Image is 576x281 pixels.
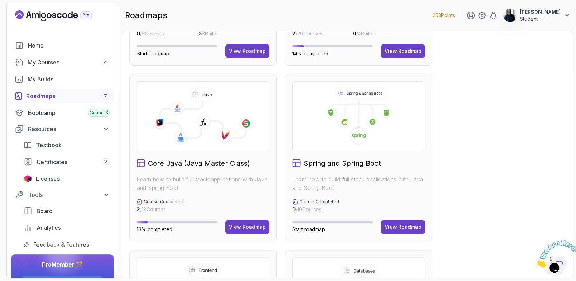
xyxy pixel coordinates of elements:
span: 2 [137,206,140,212]
iframe: chat widget [533,237,576,270]
p: / 4 Builds [353,30,397,37]
p: 253 Points [433,12,455,19]
img: Chat attention grabber [3,3,46,30]
span: 0 [292,206,296,212]
div: View Roadmap [385,224,421,231]
h2: Spring and Spring Boot [304,158,381,168]
div: Bootcamp [28,109,110,117]
p: Learn how to build full stack applications with Java and Spring Boot [292,175,425,192]
span: 2 [292,30,296,36]
div: Home [28,41,110,50]
div: View Roadmap [229,224,266,231]
p: / 6 Courses [137,30,183,37]
button: user profile image[PERSON_NAME]Student [503,8,570,22]
a: textbook [19,138,114,152]
span: 13% completed [137,226,172,232]
div: Tools [28,191,110,199]
p: / 18 Courses [137,206,183,213]
p: Course Completed [299,199,339,205]
button: Resources [11,123,114,135]
button: View Roadmap [381,220,425,234]
span: 0 [197,30,201,36]
button: View Roadmap [381,44,425,58]
a: analytics [19,221,114,235]
div: My Builds [28,75,110,83]
a: licenses [19,172,114,186]
a: feedback [19,238,114,252]
p: / 3 Builds [197,30,242,37]
a: certificates [19,155,114,169]
a: bootcamp [11,106,114,120]
span: 4 [104,60,107,65]
span: Start roadmap [137,50,169,56]
a: home [11,39,114,53]
span: Certificates [36,158,67,166]
button: View Roadmap [225,44,269,58]
a: builds [11,72,114,86]
div: View Roadmap [385,48,421,55]
h2: Core Java (Java Master Class) [148,158,250,168]
img: user profile image [503,9,517,22]
h2: roadmaps [125,10,167,21]
p: Student [520,15,561,22]
p: Learn how to build full stack applications with Java and Spring Boot [137,175,269,192]
p: [PERSON_NAME] [520,8,561,15]
span: Feedback & Features [33,240,89,249]
a: roadmaps [11,89,114,103]
span: 0 [353,30,356,36]
div: Roadmaps [26,92,110,100]
div: My Courses [28,58,110,67]
button: Tools [11,189,114,201]
span: Cohort 3 [90,110,108,116]
a: board [19,204,114,218]
img: jetbrains icon [23,175,32,182]
button: View Roadmap [225,220,269,234]
span: 1 [3,3,6,9]
span: Licenses [36,174,60,183]
span: 14% completed [292,50,328,56]
span: 0 [137,30,140,36]
p: / 10 Courses [292,206,339,213]
span: Board [36,207,53,215]
span: 7 [104,93,107,99]
div: Resources [28,125,110,133]
p: / 29 Courses [292,30,339,37]
span: 2 [104,159,107,165]
a: courses [11,55,114,69]
p: Course Completed [144,199,183,205]
span: Analytics [36,224,61,232]
div: View Roadmap [229,48,266,55]
a: Landing page [15,10,108,21]
span: Start roadmap [292,226,325,232]
span: Textbook [36,141,62,149]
